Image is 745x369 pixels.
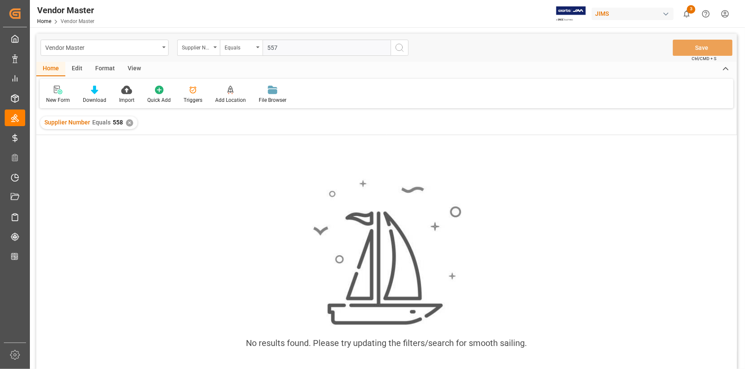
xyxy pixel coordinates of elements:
div: No results found. Please try updating the filters/search for smooth sailing. [246,337,527,349]
span: Equals [92,119,111,126]
button: open menu [220,40,263,56]
input: Type to search [263,40,391,56]
div: Add Location [215,96,246,104]
span: Supplier Number [44,119,90,126]
div: JIMS [592,8,674,20]
button: search button [391,40,409,56]
span: 3 [687,5,695,14]
div: Supplier Number [182,42,211,52]
div: File Browser [259,96,286,104]
button: open menu [177,40,220,56]
button: show 3 new notifications [677,4,696,23]
div: New Form [46,96,70,104]
div: Equals [225,42,254,52]
div: Vendor Master [45,42,159,52]
button: JIMS [592,6,677,22]
div: Edit [65,62,89,76]
span: Ctrl/CMD + S [692,55,716,62]
div: Home [36,62,65,76]
button: open menu [41,40,169,56]
div: Download [83,96,106,104]
div: Import [119,96,134,104]
img: Exertis%20JAM%20-%20Email%20Logo.jpg_1722504956.jpg [556,6,586,21]
div: ✕ [126,119,133,127]
span: 558 [113,119,123,126]
div: Quick Add [147,96,171,104]
div: Triggers [184,96,202,104]
button: Save [673,40,733,56]
div: Vendor Master [37,4,94,17]
button: Help Center [696,4,716,23]
img: smooth_sailing.jpeg [312,179,462,326]
a: Home [37,18,51,24]
div: Format [89,62,121,76]
div: View [121,62,147,76]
